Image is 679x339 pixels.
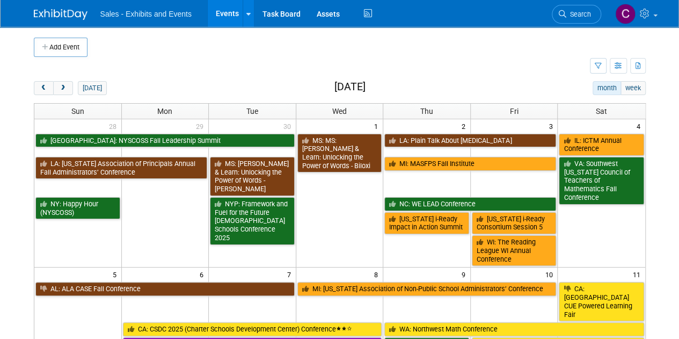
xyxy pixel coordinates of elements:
[559,282,644,321] a: CA: [GEOGRAPHIC_DATA] CUE Powered Learning Fair
[108,119,121,133] span: 28
[384,157,556,171] a: MI: MASFPS Fall Institute
[35,282,295,296] a: AL: ALA CASE Fall Conference
[282,119,296,133] span: 30
[35,197,120,219] a: NY: Happy Hour (NYSCOSS)
[615,4,636,24] img: Christine Lurz
[461,268,470,281] span: 9
[286,268,296,281] span: 7
[632,268,645,281] span: 11
[373,268,383,281] span: 8
[559,134,644,156] a: IL: ICTM Annual Conference
[472,212,557,234] a: [US_STATE] i-Ready Consortium Session 5
[34,38,87,57] button: Add Event
[35,157,208,179] a: LA: [US_STATE] Association of Principals Annual Fall Administrators’ Conference
[210,157,295,196] a: MS: [PERSON_NAME] & Learn: Unlocking the Power of Words - [PERSON_NAME]
[636,119,645,133] span: 4
[157,107,172,116] span: Mon
[195,119,208,133] span: 29
[373,119,383,133] span: 1
[566,10,591,18] span: Search
[71,107,84,116] span: Sun
[547,119,557,133] span: 3
[123,322,382,336] a: CA: CSDC 2025 (Charter Schools Development Center) Conference
[34,9,87,20] img: ExhibitDay
[596,107,607,116] span: Sat
[332,107,347,116] span: Wed
[472,235,557,266] a: WI: The Reading League WI Annual Conference
[544,268,557,281] span: 10
[552,5,601,24] a: Search
[297,282,557,296] a: MI: [US_STATE] Association of Non-Public School Administrators’ Conference
[78,81,106,95] button: [DATE]
[420,107,433,116] span: Thu
[34,81,54,95] button: prev
[510,107,519,116] span: Fri
[384,212,469,234] a: [US_STATE] i-Ready Impact in Action Summit
[210,197,295,245] a: NYP: Framework and Fuel for the Future [DEMOGRAPHIC_DATA] Schools Conference 2025
[297,134,382,173] a: MS: MS: [PERSON_NAME] & Learn: Unlocking the Power of Words - Biloxi
[384,134,556,148] a: LA: Plain Talk About [MEDICAL_DATA]
[461,119,470,133] span: 2
[559,157,644,205] a: VA: Southwest [US_STATE] Council of Teachers of Mathematics Fall Conference
[384,322,644,336] a: WA: Northwest Math Conference
[112,268,121,281] span: 5
[620,81,645,95] button: week
[384,197,556,211] a: NC: WE LEAD Conference
[334,81,365,93] h2: [DATE]
[199,268,208,281] span: 6
[100,10,192,18] span: Sales - Exhibits and Events
[246,107,258,116] span: Tue
[53,81,73,95] button: next
[593,81,621,95] button: month
[35,134,295,148] a: [GEOGRAPHIC_DATA]: NYSCOSS Fall Leadership Summit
